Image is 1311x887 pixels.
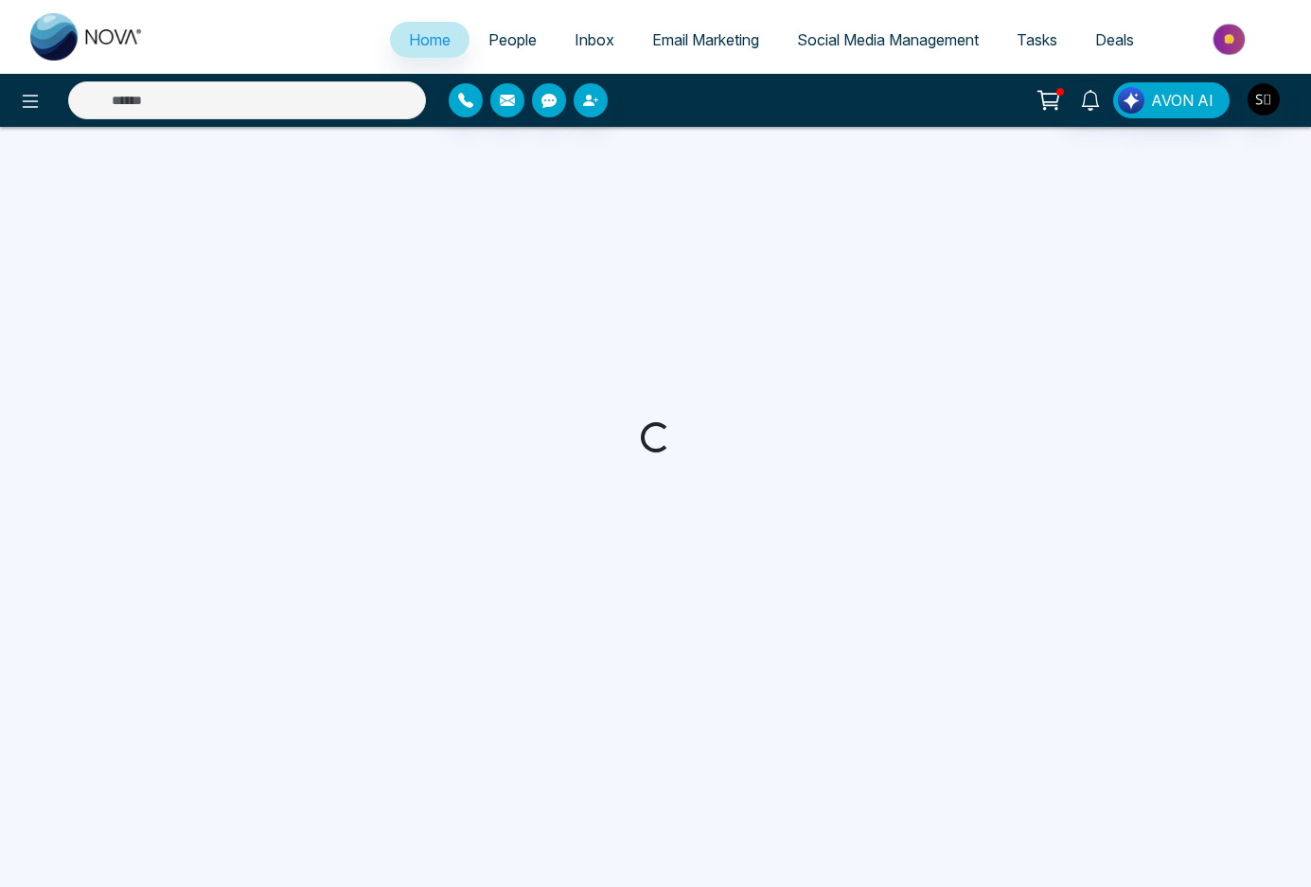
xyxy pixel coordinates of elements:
[390,22,469,58] a: Home
[778,22,998,58] a: Social Media Management
[575,30,614,49] span: Inbox
[1017,30,1057,49] span: Tasks
[1118,87,1144,114] img: Lead Flow
[1076,22,1153,58] a: Deals
[488,30,537,49] span: People
[1248,83,1280,115] img: User Avatar
[30,13,144,61] img: Nova CRM Logo
[409,30,451,49] span: Home
[1113,82,1230,118] button: AVON AI
[998,22,1076,58] a: Tasks
[652,30,759,49] span: Email Marketing
[797,30,979,49] span: Social Media Management
[469,22,556,58] a: People
[556,22,633,58] a: Inbox
[1151,89,1214,112] span: AVON AI
[633,22,778,58] a: Email Marketing
[1162,18,1300,61] img: Market-place.gif
[1095,30,1134,49] span: Deals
